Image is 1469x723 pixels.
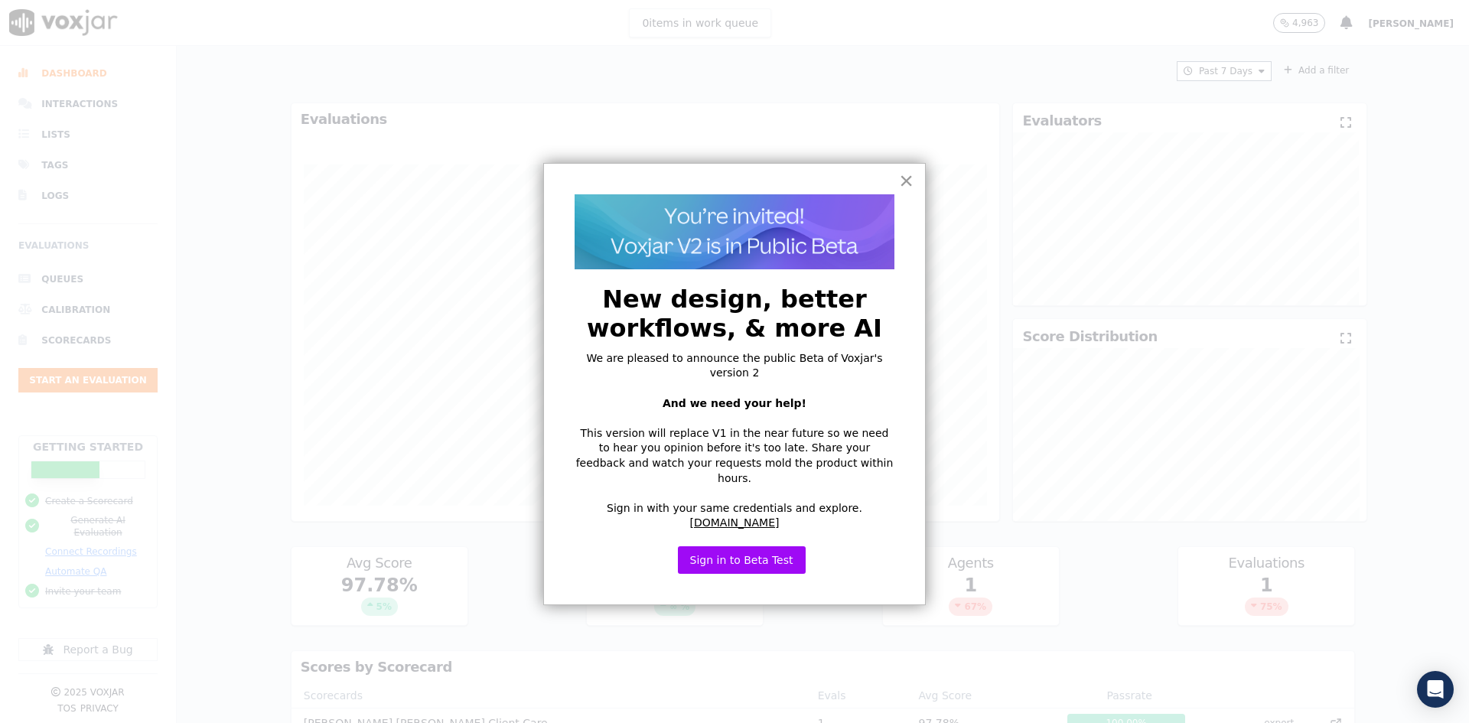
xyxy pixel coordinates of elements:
div: Open Intercom Messenger [1417,671,1454,708]
strong: And we need your help! [663,397,806,409]
span: Sign in with your same credentials and explore. [607,502,862,514]
p: We are pleased to announce the public Beta of Voxjar's version 2 [575,351,894,381]
button: Sign in to Beta Test [678,546,806,574]
button: Close [899,168,914,193]
a: [DOMAIN_NAME] [690,516,780,529]
p: This version will replace V1 in the near future so we need to hear you opinion before it's too la... [575,426,894,486]
h2: New design, better workflows, & more AI [575,285,894,344]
